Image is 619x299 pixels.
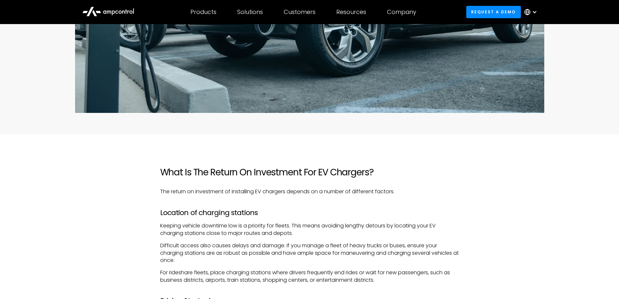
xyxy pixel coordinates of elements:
[237,8,263,16] div: Solutions
[160,167,459,178] h2: What Is The Return On Investment For EV Chargers?
[336,8,366,16] div: Resources
[160,269,459,284] p: For rideshare fleets, place charging stations where drivers frequently end rides or wait for new ...
[190,8,216,16] div: Products
[387,8,416,16] div: Company
[160,242,459,264] p: Difficult access also causes delays and damage. If you manage a fleet of heavy trucks or buses, e...
[284,8,316,16] div: Customers
[160,188,459,195] p: The return on investment of installing EV chargers depends on a number of different factors.
[160,209,459,217] h3: Location of charging stations
[160,222,459,237] p: Keeping vehicle downtime low is a priority for fleets. This means avoiding lengthy detours by loc...
[466,6,521,18] a: Request a demo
